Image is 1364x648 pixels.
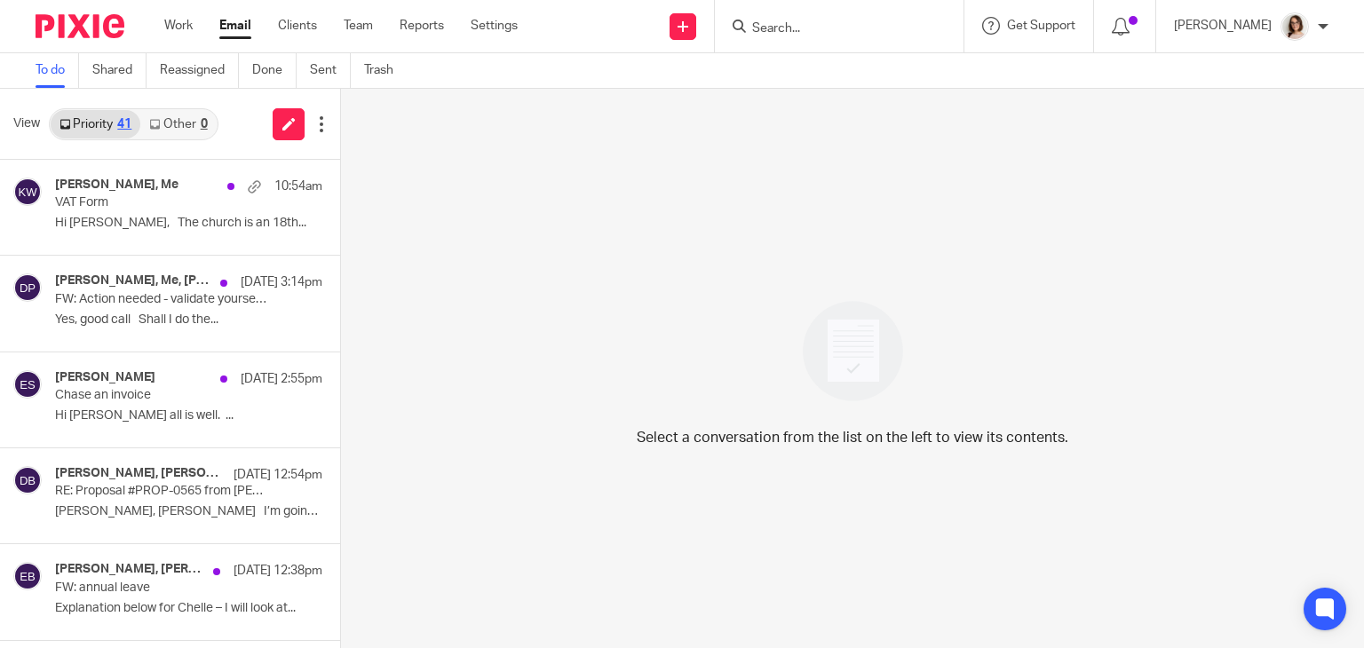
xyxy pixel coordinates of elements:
[55,292,269,307] p: FW: Action needed - validate yourself for the new NHS supplier portal
[201,118,208,130] div: 0
[51,110,140,138] a: Priority41
[55,216,322,231] p: Hi [PERSON_NAME], The church is an 18th...
[92,53,147,88] a: Shared
[140,110,216,138] a: Other0
[252,53,297,88] a: Done
[13,178,42,206] img: svg%3E
[1281,12,1309,41] img: Caroline%20-%20HS%20-%20LI.png
[55,273,211,288] h4: [PERSON_NAME], Me, [PERSON_NAME]
[310,53,351,88] a: Sent
[55,178,178,193] h4: [PERSON_NAME], Me
[471,17,518,35] a: Settings
[55,601,322,616] p: Explanation below for Chelle – I will look at...
[13,466,42,494] img: svg%3E
[278,17,317,35] a: Clients
[637,427,1068,448] p: Select a conversation from the list on the left to view its contents.
[791,289,915,413] img: image
[241,273,322,291] p: [DATE] 3:14pm
[55,370,155,385] h4: [PERSON_NAME]
[55,581,269,596] p: FW: annual leave
[234,562,322,580] p: [DATE] 12:38pm
[13,562,42,590] img: svg%3E
[400,17,444,35] a: Reports
[13,273,42,302] img: svg%3E
[160,53,239,88] a: Reassigned
[219,17,251,35] a: Email
[36,53,79,88] a: To do
[13,370,42,399] img: svg%3E
[344,17,373,35] a: Team
[274,178,322,195] p: 10:54am
[234,466,322,484] p: [DATE] 12:54pm
[364,53,407,88] a: Trash
[164,17,193,35] a: Work
[55,408,322,423] p: Hi [PERSON_NAME] all is well. ...
[55,312,322,328] p: Yes, good call Shall I do the...
[117,118,131,130] div: 41
[55,484,269,499] p: RE: Proposal #PROP-0565 from [PERSON_NAME] Clear Accounting Limited for Review
[750,21,910,37] input: Search
[55,466,225,481] h4: [PERSON_NAME], [PERSON_NAME]
[13,115,40,133] span: View
[55,504,322,519] p: [PERSON_NAME], [PERSON_NAME] I’m going to accept...
[36,14,124,38] img: Pixie
[1174,17,1272,35] p: [PERSON_NAME]
[55,195,269,210] p: VAT Form
[241,370,322,388] p: [DATE] 2:55pm
[55,562,204,577] h4: [PERSON_NAME], [PERSON_NAME][EMAIL_ADDRESS][DOMAIN_NAME]
[1007,20,1075,32] span: Get Support
[55,388,269,403] p: Chase an invoice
